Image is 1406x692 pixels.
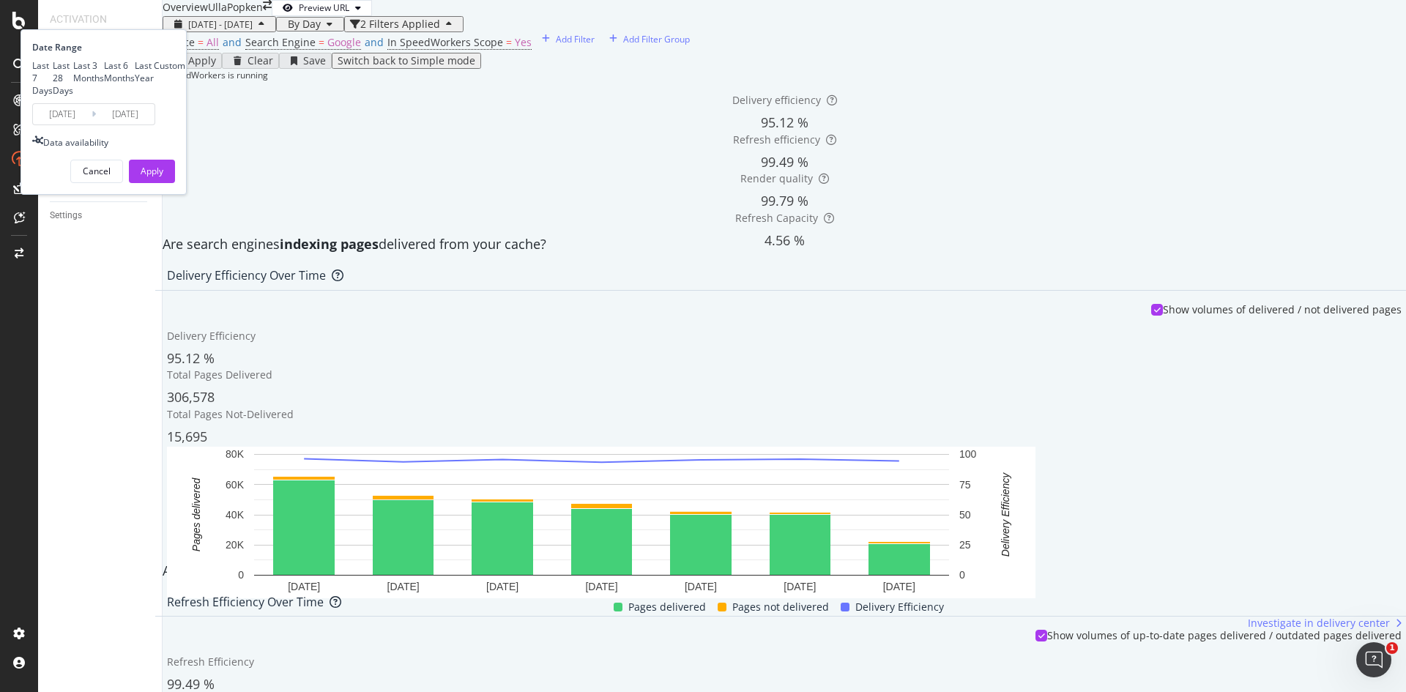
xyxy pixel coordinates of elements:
div: Data availability [43,136,108,149]
div: Apply [141,165,163,177]
div: Last 6 Months [104,59,135,84]
div: Add Filter Group [623,33,690,45]
span: 95.12 % [167,349,215,367]
div: Preview URL [299,1,349,14]
text: [DATE] [387,581,420,592]
span: 99.49 % [761,153,808,171]
span: and [365,35,384,49]
span: Render quality [740,171,813,185]
div: SpeedWorkers is running [165,69,268,81]
div: SpeedWorkers [50,26,150,43]
span: All [207,35,219,49]
text: 0 [959,569,965,581]
text: [DATE] [288,581,320,592]
button: Add Filter [532,32,599,46]
span: Delivery Efficiency [167,329,256,343]
span: = [506,35,512,49]
span: 1 [1386,642,1398,654]
div: Refresh Efficiency over time [167,595,324,609]
text: 40K [226,509,245,521]
div: Delivery Efficiency over time [167,268,326,283]
text: [DATE] [685,581,717,592]
text: 50 [959,509,971,521]
text: Delivery Efficiency [1000,472,1011,557]
text: [DATE] [585,581,617,592]
button: Cancel [70,160,123,183]
text: 80K [226,448,245,460]
span: Delivery efficiency [732,93,821,107]
text: [DATE] [883,581,915,592]
div: Last Year [135,59,154,84]
span: 95.12 % [761,114,808,131]
div: Settings [50,208,82,223]
div: Show volumes of delivered / not delivered pages [1163,302,1402,317]
div: Last 3 Months [73,59,104,84]
button: Save [279,53,332,69]
div: Save [303,55,326,67]
button: Clear [222,53,279,69]
text: 100 [959,448,977,460]
span: Refresh efficiency [733,133,820,146]
text: 60K [226,478,245,490]
span: = [319,35,324,49]
div: Custom [154,59,185,72]
span: Search Engine [245,35,316,49]
button: By Day [276,17,344,31]
text: 0 [238,569,244,581]
span: By Day [282,17,321,31]
div: Show volumes of up-to-date pages delivered / outdated pages delivered [1047,628,1402,643]
span: [DATE] - [DATE] [188,18,253,31]
div: Switch back to Simple mode [338,55,475,67]
svg: A chart. [167,447,1035,598]
div: Cancel [83,165,111,177]
span: 99.79 % [761,192,808,209]
span: Total Pages Not-Delivered [167,407,294,421]
div: 2 Filters Applied [360,18,440,30]
text: [DATE] [486,581,518,592]
text: 75 [959,478,971,490]
button: [DATE] - [DATE] [163,16,276,32]
button: Apply [129,160,175,183]
div: Add Filter [556,33,595,45]
span: 4.56 % [765,231,805,249]
span: and [223,35,242,49]
text: [DATE] [784,581,816,592]
span: 306,578 [167,388,215,406]
text: Pages delivered [190,477,202,551]
button: 2 Filters Applied [344,16,464,32]
button: Add Filter Group [599,32,694,46]
button: Switch back to Simple mode [332,53,481,69]
text: 20K [226,539,245,551]
button: Apply [163,53,222,69]
a: Settings [50,208,152,223]
span: 15,695 [167,428,207,445]
input: End Date [96,104,155,124]
span: Total Pages Delivered [167,368,272,382]
div: Activation [50,12,150,26]
iframe: Intercom live chat [1356,642,1391,677]
span: = [198,35,204,49]
text: 25 [959,539,971,551]
span: Yes [515,35,532,49]
span: Refresh Capacity [735,211,818,225]
span: Google [327,35,361,49]
div: Last 28 Days [53,59,73,97]
div: Clear [248,55,273,67]
div: Last 7 Days [32,59,53,97]
input: Start Date [33,104,92,124]
div: Date Range [32,41,171,53]
span: Refresh Efficiency [167,655,254,669]
div: Apply [188,55,216,67]
span: In SpeedWorkers Scope [387,35,503,49]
